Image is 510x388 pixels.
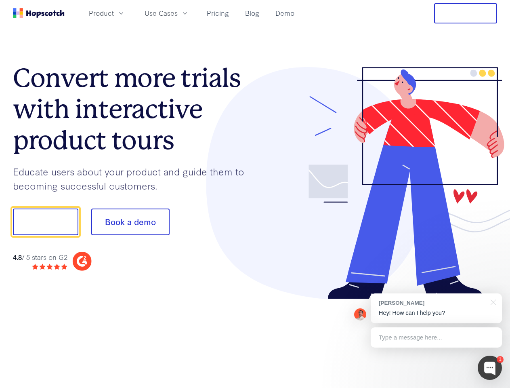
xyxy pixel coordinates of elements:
span: Product [89,8,114,18]
p: Hey! How can I help you? [379,309,494,317]
div: Type a message here... [371,327,502,348]
button: Show me! [13,209,78,235]
button: Use Cases [140,6,194,20]
div: / 5 stars on G2 [13,252,67,262]
strong: 4.8 [13,252,22,261]
a: Pricing [204,6,232,20]
a: Blog [242,6,262,20]
a: Demo [272,6,298,20]
button: Product [84,6,130,20]
button: Book a demo [91,209,170,235]
div: [PERSON_NAME] [379,299,486,307]
h1: Convert more trials with interactive product tours [13,63,255,156]
div: 1 [497,356,504,363]
span: Use Cases [145,8,178,18]
button: Free Trial [434,3,497,23]
p: Educate users about your product and guide them to becoming successful customers. [13,164,255,192]
a: Home [13,8,65,18]
img: Mark Spera [354,308,366,321]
